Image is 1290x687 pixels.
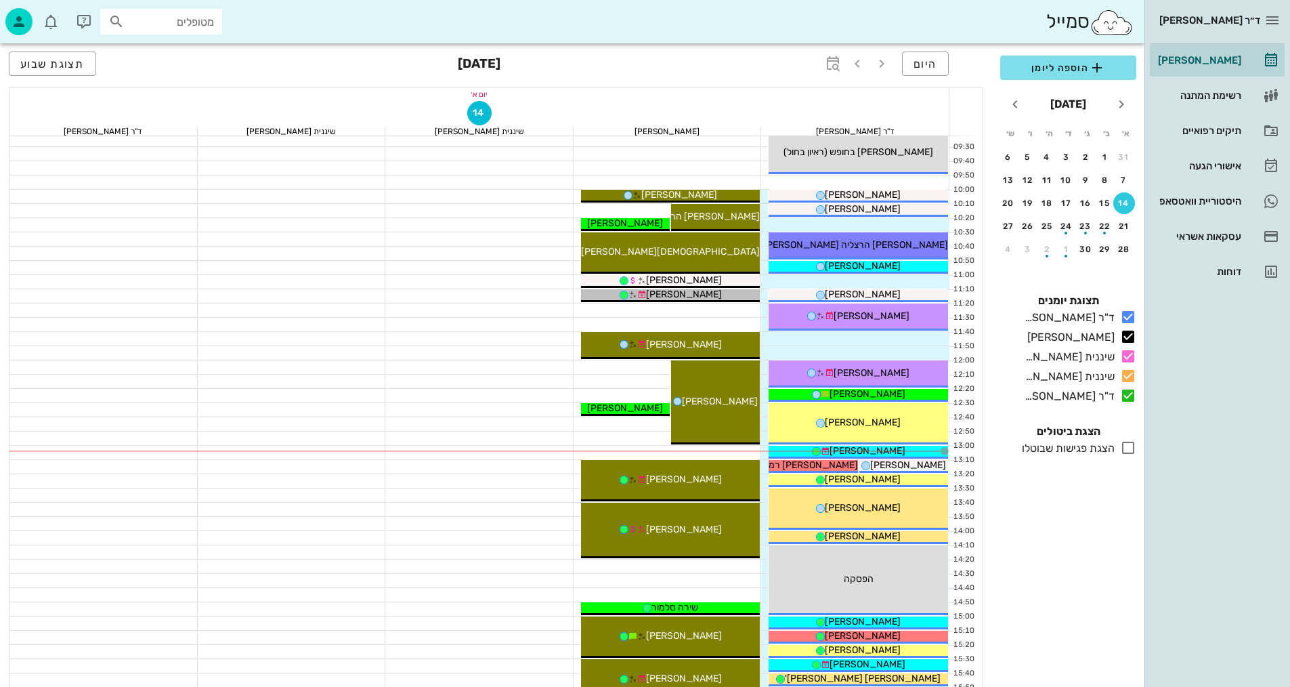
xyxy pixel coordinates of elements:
div: 4 [997,245,1019,254]
span: [PERSON_NAME] [870,459,946,471]
span: הוספה ליומן [1011,60,1125,76]
div: 9 [1075,175,1096,185]
div: ד"ר [PERSON_NAME] [761,127,949,136]
button: 4 [997,238,1019,260]
div: 3 [1017,245,1039,254]
span: [PERSON_NAME] [646,474,722,485]
div: 8 [1094,175,1116,185]
div: שיננית [PERSON_NAME] [1019,349,1115,365]
button: חודש הבא [1003,92,1027,117]
span: [PERSON_NAME] [587,217,663,229]
div: 11:20 [949,298,977,310]
button: 17 [1056,192,1077,214]
button: 23 [1075,215,1096,237]
button: 28 [1113,238,1135,260]
span: [PERSON_NAME] [825,630,901,642]
button: 11 [1036,169,1058,191]
div: 14 [1113,199,1135,208]
span: [PERSON_NAME] בחופש (ראיון בחול) [783,146,933,158]
button: 3 [1056,146,1077,168]
div: 11:30 [949,312,977,324]
span: [PERSON_NAME] [825,417,901,428]
div: [PERSON_NAME] [574,127,761,136]
div: 10:30 [949,227,977,238]
button: 2 [1036,238,1058,260]
div: 12:50 [949,426,977,438]
div: 10 [1056,175,1077,185]
div: 15:30 [949,654,977,665]
span: [PERSON_NAME] [834,310,909,322]
div: 15:10 [949,625,977,637]
span: [PERSON_NAME] [825,502,901,514]
div: 2 [1036,245,1058,254]
div: אישורי הגעה [1155,161,1241,171]
div: 12:00 [949,355,977,367]
span: [PERSON_NAME] [830,388,905,400]
div: 29 [1094,245,1116,254]
div: ד"ר [PERSON_NAME] [1019,310,1115,326]
span: [PERSON_NAME] רמות [760,459,858,471]
div: 14:50 [949,597,977,608]
a: תיקים רפואיים [1150,114,1285,147]
button: 15 [1094,192,1116,214]
div: 10:00 [949,184,977,196]
div: 18 [1036,199,1058,208]
button: 1 [1094,146,1116,168]
div: 13:20 [949,469,977,480]
div: שיננית [PERSON_NAME] [198,127,385,136]
span: [PERSON_NAME] [641,189,717,201]
span: [PERSON_NAME] [646,274,722,286]
button: היום [902,51,949,76]
div: 14:30 [949,568,977,580]
div: 10:20 [949,213,977,224]
div: 10:50 [949,255,977,267]
div: 12:40 [949,412,977,423]
div: 14:20 [949,554,977,566]
span: [DEMOGRAPHIC_DATA][PERSON_NAME] [581,246,760,257]
th: ד׳ [1059,122,1077,145]
a: רשימת המתנה [1150,79,1285,112]
div: תיקים רפואיים [1155,125,1241,136]
button: 14 [467,101,492,125]
button: 22 [1094,215,1116,237]
div: 15:40 [949,668,977,680]
div: 13:10 [949,455,977,466]
button: 8 [1094,169,1116,191]
th: ו׳ [1020,122,1038,145]
div: 11:40 [949,327,977,338]
div: 15 [1094,199,1116,208]
div: ד"ר [PERSON_NAME] [9,127,197,136]
div: רשימת המתנה [1155,90,1241,101]
span: [PERSON_NAME] [830,445,905,457]
button: [DATE] [1045,91,1092,118]
span: [PERSON_NAME] [PERSON_NAME]' [785,673,941,684]
div: 09:30 [949,142,977,153]
span: [PERSON_NAME] הרצליה [PERSON_NAME] [763,239,948,251]
button: 9 [1075,169,1096,191]
button: 5 [1017,146,1039,168]
span: [PERSON_NAME] [587,402,663,414]
button: 30 [1075,238,1096,260]
span: [PERSON_NAME] [830,659,905,670]
button: הוספה ליומן [1000,56,1136,80]
div: 10:10 [949,199,977,210]
div: 22 [1094,222,1116,231]
th: ג׳ [1079,122,1096,145]
div: 09:40 [949,156,977,167]
div: 12:10 [949,369,977,381]
div: 1 [1094,152,1116,162]
button: 7 [1113,169,1135,191]
button: 25 [1036,215,1058,237]
div: 27 [997,222,1019,231]
div: היסטוריית וואטסאפ [1155,196,1241,207]
span: שירה סלמור [651,602,698,613]
span: [PERSON_NAME] [646,673,722,684]
div: 20 [997,199,1019,208]
div: 13 [997,175,1019,185]
span: [PERSON_NAME] [646,524,722,535]
div: 7 [1113,175,1135,185]
button: 21 [1113,215,1135,237]
div: עסקאות אשראי [1155,231,1241,242]
div: 10:40 [949,241,977,253]
span: ד״ר [PERSON_NAME] [1159,14,1260,26]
